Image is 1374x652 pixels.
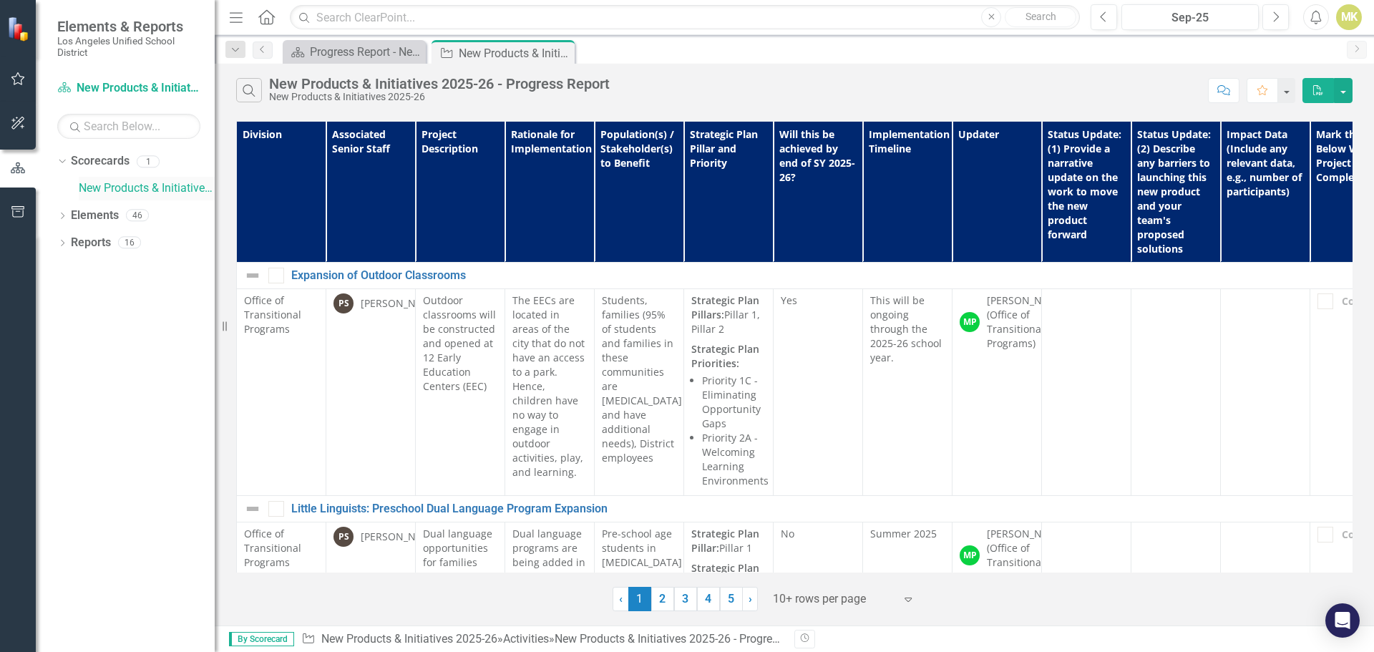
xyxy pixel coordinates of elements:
button: Search [1005,7,1076,27]
span: Office of Transitional Programs [244,293,301,336]
td: Double-Click to Edit [774,289,863,496]
span: 1 [628,587,651,611]
span: Students, families (95% of students and families in these communities are [MEDICAL_DATA] and have... [602,293,682,464]
li: Priority 1C - Eliminating Opportunity Gaps [702,374,766,431]
div: New Products & Initiatives 2025-26 [269,92,610,102]
div: Sep-25 [1126,9,1254,26]
div: 1 [137,155,160,167]
a: Reports [71,235,111,251]
div: New Products & Initiatives 2025-26 - Progress Report [269,76,610,92]
td: Double-Click to Edit [1131,289,1221,496]
p: Dual language opportunities for families and students will be offered at 10 different early educa... [423,527,497,641]
div: [PERSON_NAME] (Office of Transitional Programs) [987,293,1067,351]
span: Office of Transitional Programs [244,527,301,569]
span: Summer 2025 [870,527,937,540]
small: Los Angeles Unified School District [57,35,200,59]
input: Search ClearPoint... [290,5,1080,30]
div: New Products & Initiatives 2025-26 - Progress Report [459,44,571,62]
div: New Products & Initiatives 2025-26 - Progress Report [555,632,819,646]
span: Pre-school age students in [MEDICAL_DATA] areas; students in feeder pattern for the early educati... [602,527,682,641]
img: ClearPoint Strategy [7,16,32,42]
div: MP [960,312,980,332]
img: Not Defined [244,500,261,517]
div: PS [333,293,354,313]
div: PS [333,527,354,547]
span: › [749,592,752,605]
p: Outdoor classrooms will be constructed and opened at 12 Early Education Centers (EEC) [423,293,497,394]
div: Progress Report - New Products 2025-26 (Activities) [310,43,422,61]
div: 16 [118,237,141,249]
td: Double-Click to Edit [1221,289,1310,496]
span: This will be ongoing through the 2025-26 school year. [870,293,942,364]
span: Elements & Reports [57,18,200,35]
span: By Scorecard [229,632,294,646]
img: Not Defined [244,267,261,284]
a: 2 [651,587,674,611]
div: [PERSON_NAME] [361,530,441,544]
li: Priority 2A - Welcoming Learning Environments [702,431,766,488]
span: ‹ [619,592,623,605]
div: » » [301,631,784,648]
div: MP [960,545,980,565]
div: [PERSON_NAME] (Office of Transitional Programs) [987,527,1067,584]
p: Pillar 1 [691,527,766,558]
div: Open Intercom Messenger [1325,603,1360,638]
div: [PERSON_NAME] [361,296,441,311]
a: 3 [674,587,697,611]
button: Sep-25 [1121,4,1259,30]
a: Activities [503,632,549,646]
span: The EECs are located in areas of the city that do not have an access to a park. Hence, children h... [512,293,585,479]
div: 46 [126,210,149,222]
a: New Products & Initiatives 2025-26 [79,180,215,197]
button: MK [1336,4,1362,30]
p: Priority 1C - Eliminating Opportunity Gaps [691,558,766,647]
a: 4 [697,587,720,611]
strong: Strategic Plan Pillars: [691,293,759,321]
a: Scorecards [71,153,130,170]
p: Pillar 1, Pillar 2 [691,293,766,339]
span: No [781,527,794,540]
span: Yes [781,293,797,307]
input: Search Below... [57,114,200,139]
span: Search [1025,11,1056,22]
a: New Products & Initiatives 2025-26 [321,632,497,646]
a: New Products & Initiatives 2025-26 [57,80,200,97]
a: Elements [71,208,119,224]
td: Double-Click to Edit [1042,289,1131,496]
a: Progress Report - New Products 2025-26 (Activities) [286,43,422,61]
strong: Strategic Plan Priority: [691,561,759,589]
strong: Strategic Plan Pillar: [691,527,759,555]
strong: Strategic Plan Priorities: [691,342,759,370]
a: 5 [720,587,743,611]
